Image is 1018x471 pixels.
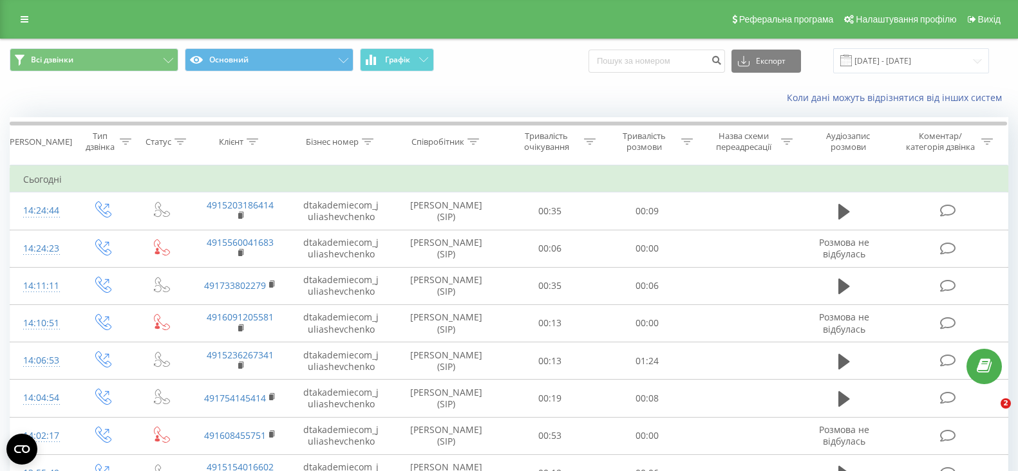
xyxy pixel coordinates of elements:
[598,230,695,267] td: 00:00
[856,14,956,24] span: Налаштування профілю
[598,192,695,230] td: 00:09
[23,198,59,223] div: 14:24:44
[501,380,598,417] td: 00:19
[739,14,834,24] span: Реферальна програма
[23,311,59,336] div: 14:10:51
[290,342,391,380] td: dtakademiecom_juliashevchenko
[513,131,580,152] div: Тривалість очікування
[385,55,410,64] span: Графік
[598,380,695,417] td: 00:08
[501,230,598,267] td: 00:06
[809,131,887,152] div: Аудіозапис розмови
[411,136,464,147] div: Співробітник
[709,131,778,152] div: Назва схеми переадресації
[290,230,391,267] td: dtakademiecom_juliashevchenko
[392,417,501,454] td: [PERSON_NAME] (SIP)
[23,385,59,411] div: 14:04:54
[10,167,1008,192] td: Сьогодні
[23,273,59,299] div: 14:11:11
[204,279,266,291] a: 491733802279
[23,423,59,448] div: 14:02:17
[501,417,598,454] td: 00:53
[23,236,59,261] div: 14:24:23
[731,50,801,73] button: Експорт
[185,48,353,71] button: Основний
[819,423,869,447] span: Розмова не відбулась
[903,131,978,152] div: Коментар/категорія дзвінка
[7,136,72,147] div: [PERSON_NAME]
[598,267,695,304] td: 00:06
[501,267,598,304] td: 00:35
[6,434,37,465] button: Open CMP widget
[290,192,391,230] td: dtakademiecom_juliashevchenko
[978,14,1001,24] span: Вихід
[10,48,178,71] button: Всі дзвінки
[974,398,1005,429] iframe: Intercom live chat
[207,349,274,361] a: 4915236267341
[787,91,1008,104] a: Коли дані можуть відрізнятися вiд інших систем
[23,348,59,373] div: 14:06:53
[146,136,171,147] div: Статус
[392,304,501,342] td: [PERSON_NAME] (SIP)
[392,230,501,267] td: [PERSON_NAME] (SIP)
[610,131,678,152] div: Тривалість розмови
[501,342,598,380] td: 00:13
[1001,398,1011,409] span: 2
[204,429,266,441] a: 491608455751
[392,342,501,380] td: [PERSON_NAME] (SIP)
[207,236,274,248] a: 4915560041683
[598,417,695,454] td: 00:00
[207,199,274,211] a: 4915203186414
[306,136,359,147] div: Бізнес номер
[392,267,501,304] td: [PERSON_NAME] (SIP)
[219,136,243,147] div: Клієнт
[204,392,266,404] a: 491754145414
[819,311,869,335] span: Розмова не відбулась
[84,131,117,152] div: Тип дзвінка
[501,192,598,230] td: 00:35
[360,48,434,71] button: Графік
[598,342,695,380] td: 01:24
[290,417,391,454] td: dtakademiecom_juliashevchenko
[392,192,501,230] td: [PERSON_NAME] (SIP)
[207,311,274,323] a: 4916091205581
[392,380,501,417] td: [PERSON_NAME] (SIP)
[598,304,695,342] td: 00:00
[290,380,391,417] td: dtakademiecom_juliashevchenko
[501,304,598,342] td: 00:13
[290,267,391,304] td: dtakademiecom_juliashevchenko
[819,236,869,260] span: Розмова не відбулась
[589,50,725,73] input: Пошук за номером
[290,304,391,342] td: dtakademiecom_juliashevchenko
[31,55,73,65] span: Всі дзвінки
